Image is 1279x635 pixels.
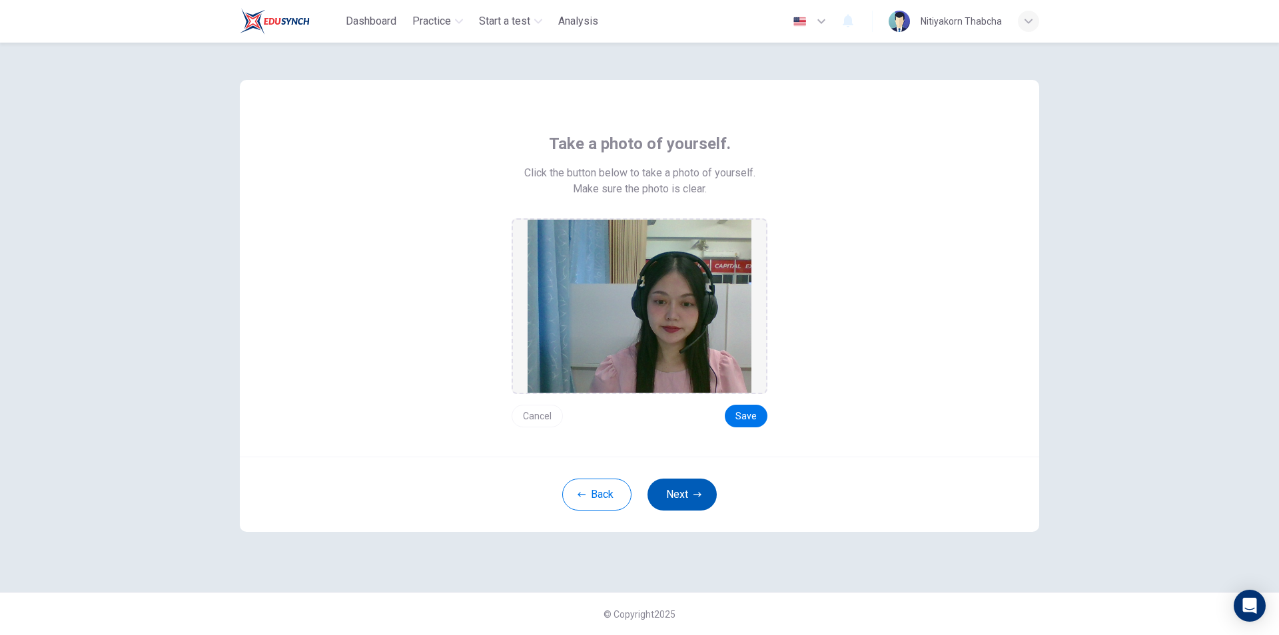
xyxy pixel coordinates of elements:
span: © Copyright 2025 [604,609,675,620]
span: Make sure the photo is clear. [573,181,707,197]
span: Start a test [479,13,530,29]
button: Back [562,479,632,511]
span: Practice [412,13,451,29]
div: Open Intercom Messenger [1234,590,1266,622]
span: Dashboard [346,13,396,29]
img: en [791,17,808,27]
span: Click the button below to take a photo of yourself. [524,165,755,181]
button: Start a test [474,9,548,33]
button: Analysis [553,9,604,33]
img: preview screemshot [528,220,751,393]
img: Profile picture [889,11,910,32]
button: Practice [407,9,468,33]
span: Analysis [558,13,598,29]
button: Cancel [512,405,563,427]
button: Dashboard [340,9,402,33]
button: Save [725,405,767,427]
div: Nitiyakorn Thabcha [921,13,1002,29]
img: Train Test logo [240,8,310,35]
span: Take a photo of yourself. [549,133,731,154]
a: Train Test logo [240,8,340,35]
button: Next [647,479,717,511]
